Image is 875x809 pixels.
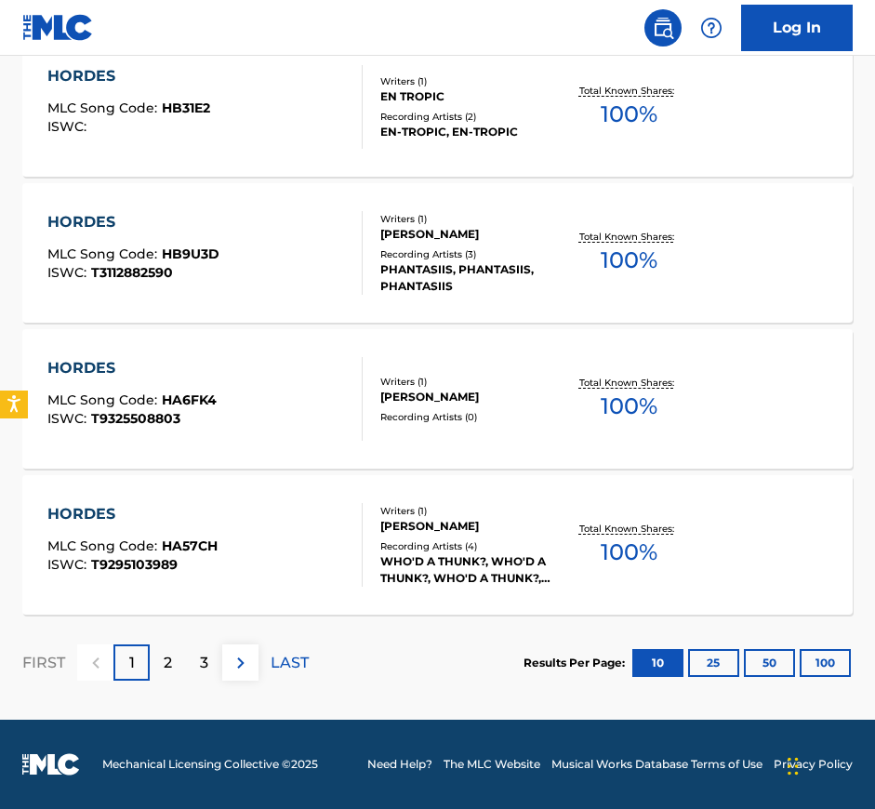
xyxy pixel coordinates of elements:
a: Musical Works Database Terms of Use [551,756,762,773]
a: HORDESMLC Song Code:HA6FK4ISWC:T9325508803Writers (1)[PERSON_NAME]Recording Artists (0)Total Know... [22,329,853,469]
div: Drag [788,738,799,794]
p: 2 [164,652,172,674]
p: LAST [271,652,309,674]
span: T9325508803 [91,410,180,427]
a: Privacy Policy [774,756,853,773]
span: T3112882590 [91,264,173,281]
div: HORDES [47,503,218,525]
div: WHO'D A THUNK?, WHO'D A THUNK?, WHO'D A THUNK?, WHO'D A THUNK? [380,553,560,587]
div: HORDES [47,211,219,233]
span: ISWC : [47,556,91,573]
div: PHANTASIIS, PHANTASIIS, PHANTASIIS [380,261,560,295]
p: 3 [200,652,208,674]
div: HORDES [47,65,210,87]
span: Mechanical Licensing Collective © 2025 [102,756,318,773]
p: Total Known Shares: [579,522,679,536]
a: HORDESMLC Song Code:HB9U3DISWC:T3112882590Writers (1)[PERSON_NAME]Recording Artists (3)PHANTASIIS... [22,183,853,323]
p: Total Known Shares: [579,84,679,98]
div: EN TROPIC [380,88,560,105]
div: Writers ( 1 ) [380,375,560,389]
div: Writers ( 1 ) [380,74,560,88]
div: [PERSON_NAME] [380,518,560,535]
a: Log In [741,5,853,51]
div: Recording Artists ( 0 ) [380,410,560,424]
span: HB31E2 [162,99,210,116]
span: MLC Song Code : [47,391,162,408]
span: T9295103989 [91,556,178,573]
a: Need Help? [367,756,432,773]
div: Writers ( 1 ) [380,504,560,518]
p: FIRST [22,652,65,674]
p: 1 [129,652,135,674]
div: [PERSON_NAME] [380,389,560,405]
a: Public Search [644,9,682,46]
span: ISWC : [47,264,91,281]
iframe: Chat Widget [782,720,875,809]
span: HA6FK4 [162,391,217,408]
span: 100 % [601,390,657,423]
button: 100 [800,649,851,677]
p: Total Known Shares: [579,376,679,390]
img: search [652,17,674,39]
div: Recording Artists ( 4 ) [380,539,560,553]
span: 100 % [601,244,657,277]
div: Recording Artists ( 2 ) [380,110,560,124]
span: HB9U3D [162,245,219,262]
img: right [230,652,252,674]
p: Results Per Page: [524,655,630,671]
div: Help [693,9,730,46]
img: help [700,17,723,39]
a: HORDESMLC Song Code:HA57CHISWC:T9295103989Writers (1)[PERSON_NAME]Recording Artists (4)WHO'D A TH... [22,475,853,615]
button: 25 [688,649,739,677]
span: MLC Song Code : [47,537,162,554]
span: ISWC : [47,118,91,135]
a: The MLC Website [444,756,540,773]
span: MLC Song Code : [47,99,162,116]
div: Writers ( 1 ) [380,212,560,226]
span: 100 % [601,98,657,131]
span: 100 % [601,536,657,569]
div: [PERSON_NAME] [380,226,560,243]
div: Recording Artists ( 3 ) [380,247,560,261]
img: logo [22,753,80,776]
span: MLC Song Code : [47,245,162,262]
img: MLC Logo [22,14,94,41]
div: HORDES [47,357,217,379]
span: ISWC : [47,410,91,427]
a: HORDESMLC Song Code:HB31E2ISWC:Writers (1)EN TROPICRecording Artists (2)EN-TROPIC, EN-TROPICTotal... [22,37,853,177]
p: Total Known Shares: [579,230,679,244]
button: 50 [744,649,795,677]
button: 10 [632,649,683,677]
div: EN-TROPIC, EN-TROPIC [380,124,560,140]
span: HA57CH [162,537,218,554]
